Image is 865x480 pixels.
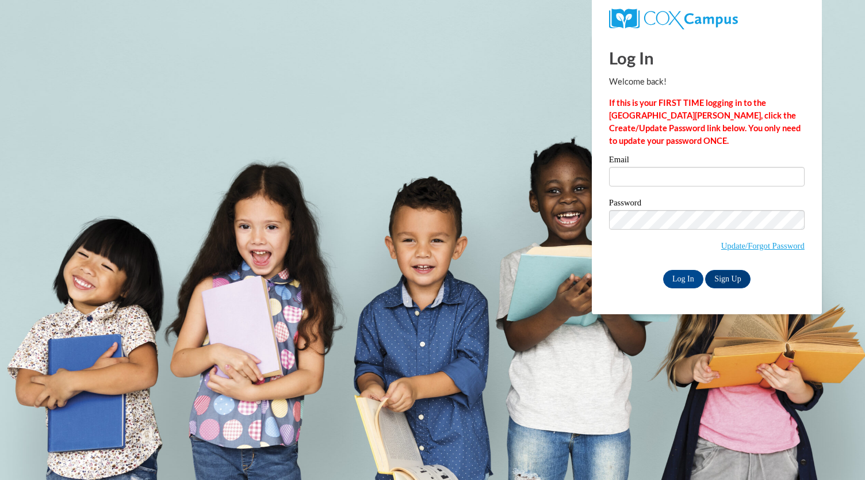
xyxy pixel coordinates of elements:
[705,270,750,288] a: Sign Up
[609,9,738,29] img: COX Campus
[663,270,703,288] input: Log In
[609,9,805,29] a: COX Campus
[609,199,805,210] label: Password
[721,241,805,250] a: Update/Forgot Password
[609,46,805,70] h1: Log In
[609,75,805,88] p: Welcome back!
[609,155,805,167] label: Email
[609,98,801,146] strong: If this is your FIRST TIME logging in to the [GEOGRAPHIC_DATA][PERSON_NAME], click the Create/Upd...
